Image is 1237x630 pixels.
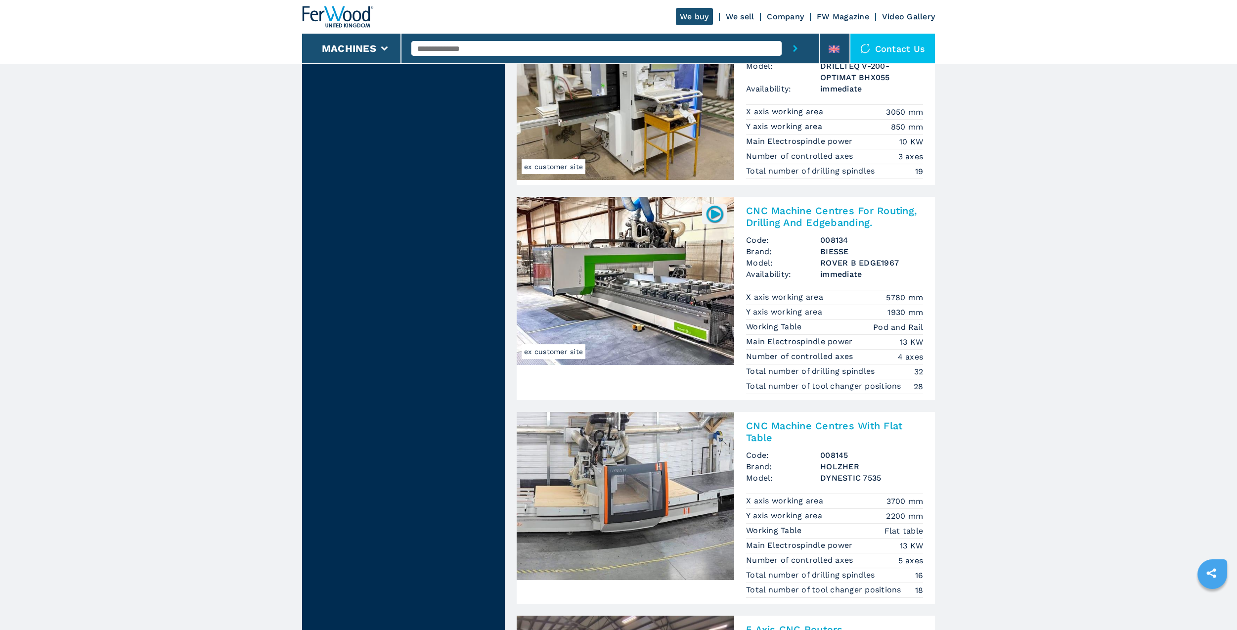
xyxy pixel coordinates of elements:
h3: HOLZHER [820,461,923,472]
button: submit-button [782,34,809,63]
em: 13 KW [900,336,923,348]
p: Y axis working area [746,510,825,521]
span: Model: [746,60,820,83]
h2: CNC Machine Centres With Flat Table [746,420,923,444]
h3: DRILLTEQ V-200-OPTIMAT BHX055 [820,60,923,83]
p: X axis working area [746,292,826,303]
p: Total number of drilling spindles [746,366,878,377]
em: 2200 mm [886,510,923,522]
span: ex customer site [522,344,585,359]
span: Code: [746,450,820,461]
span: Code: [746,234,820,246]
p: Working Table [746,525,804,536]
span: Model: [746,472,820,484]
p: Number of controlled axes [746,151,856,162]
h2: CNC Machine Centres For Routing, Drilling And Edgebanding. [746,205,923,228]
a: sharethis [1199,561,1224,585]
p: Number of controlled axes [746,555,856,566]
span: Model: [746,257,820,269]
em: 10 KW [899,136,923,147]
h3: ROVER B EDGE1967 [820,257,923,269]
button: Machines [322,43,376,54]
a: CNC Machine Centres For Routing, Drilling And Edgebanding. BIESSE ROVER B EDGE1967ex customer sit... [517,197,935,400]
em: 32 [914,366,924,377]
p: Main Electrospindle power [746,136,855,147]
em: 850 mm [891,121,924,133]
p: Number of controlled axes [746,351,856,362]
p: Y axis working area [746,307,825,317]
em: 5 axes [898,555,924,566]
p: Main Electrospindle power [746,540,855,551]
img: 008134 [705,204,724,224]
em: 3050 mm [886,106,923,118]
p: Total number of tool changer positions [746,381,904,392]
em: 19 [915,166,924,177]
span: Brand: [746,461,820,472]
a: FW Magazine [817,12,869,21]
em: Pod and Rail [873,321,923,333]
em: 13 KW [900,540,923,551]
p: Y axis working area [746,121,825,132]
h3: DYNESTIC 7535 [820,472,923,484]
em: 3 axes [898,151,924,162]
p: Total number of drilling spindles [746,570,878,581]
p: X axis working area [746,106,826,117]
img: Vertical CNC Machine Centres HOMAG DRILLTEQ V-200-OPTIMAT BHX055 [517,12,734,180]
span: Availability: [746,269,820,280]
a: CNC Machine Centres With Flat Table HOLZHER DYNESTIC 7535CNC Machine Centres With Flat TableCode:... [517,412,935,604]
p: Main Electrospindle power [746,336,855,347]
div: Contact us [850,34,935,63]
img: Contact us [860,44,870,53]
p: Total number of drilling spindles [746,166,878,177]
span: ex customer site [522,159,585,174]
img: CNC Machine Centres For Routing, Drilling And Edgebanding. BIESSE ROVER B EDGE1967 [517,197,734,365]
a: Video Gallery [882,12,935,21]
em: 1930 mm [887,307,923,318]
em: 18 [915,585,924,596]
span: Brand: [746,246,820,257]
img: Ferwood [302,6,373,28]
p: X axis working area [746,495,826,506]
p: Working Table [746,321,804,332]
h3: 008134 [820,234,923,246]
span: Availability: [746,83,820,94]
a: We buy [676,8,713,25]
em: 28 [914,381,924,392]
em: 3700 mm [886,495,923,507]
em: Flat table [884,525,924,537]
iframe: Chat [1195,585,1230,623]
em: 5780 mm [886,292,923,303]
img: CNC Machine Centres With Flat Table HOLZHER DYNESTIC 7535 [517,412,734,580]
em: 4 axes [898,351,924,362]
span: immediate [820,269,923,280]
h3: 008145 [820,450,923,461]
a: We sell [726,12,754,21]
a: Vertical CNC Machine Centres HOMAG DRILLTEQ V-200-OPTIMAT BHX055ex customer siteVertical CNC Mach... [517,12,935,185]
em: 16 [915,570,924,581]
p: Total number of tool changer positions [746,585,904,595]
a: Company [767,12,804,21]
span: immediate [820,83,923,94]
h3: BIESSE [820,246,923,257]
